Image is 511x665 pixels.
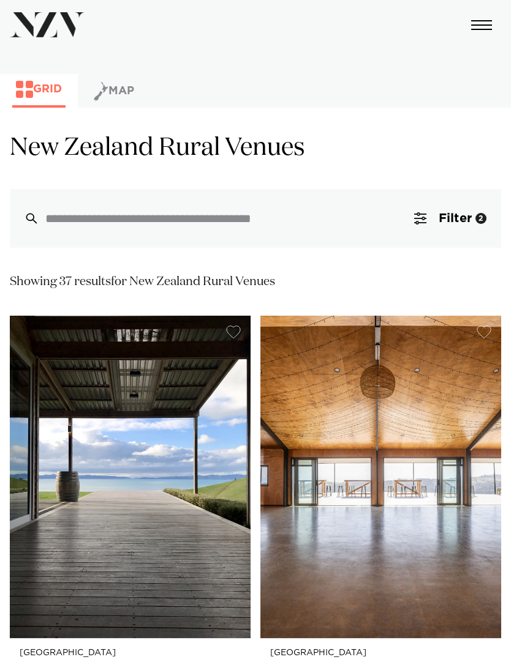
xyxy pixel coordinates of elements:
h1: New Zealand Rural Venues [10,132,501,165]
button: Map [90,80,138,108]
button: Filter2 [399,189,501,248]
small: [GEOGRAPHIC_DATA] [20,648,241,658]
div: 2 [475,213,486,224]
span: for New Zealand Rural Venues [111,275,275,288]
button: Grid [12,80,66,108]
small: [GEOGRAPHIC_DATA] [270,648,491,658]
span: Filter [439,212,472,225]
img: nzv-logo.png [10,12,85,37]
div: Showing 37 results [10,272,275,291]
